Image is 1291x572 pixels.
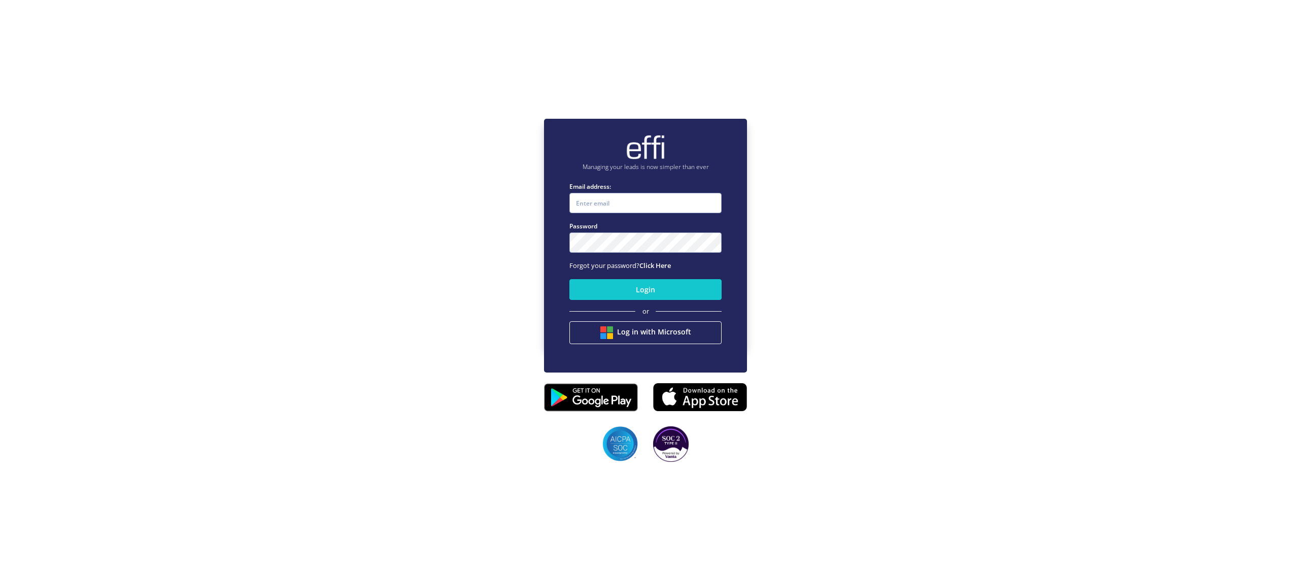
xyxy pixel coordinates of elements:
[569,221,722,231] label: Password
[569,193,722,213] input: Enter email
[653,380,747,414] img: appstore.8725fd3.png
[544,377,638,418] img: playstore.0fabf2e.png
[639,261,671,270] a: Click Here
[653,426,689,462] img: SOC2 badges
[569,321,722,344] button: Log in with Microsoft
[569,182,722,191] label: Email address:
[642,307,649,317] span: or
[569,261,671,270] span: Forgot your password?
[569,279,722,300] button: Login
[602,426,638,462] img: SOC2 badges
[625,134,666,160] img: brand-logo.ec75409.png
[600,326,613,339] img: btn google
[569,162,722,172] p: Managing your leads is now simpler than ever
